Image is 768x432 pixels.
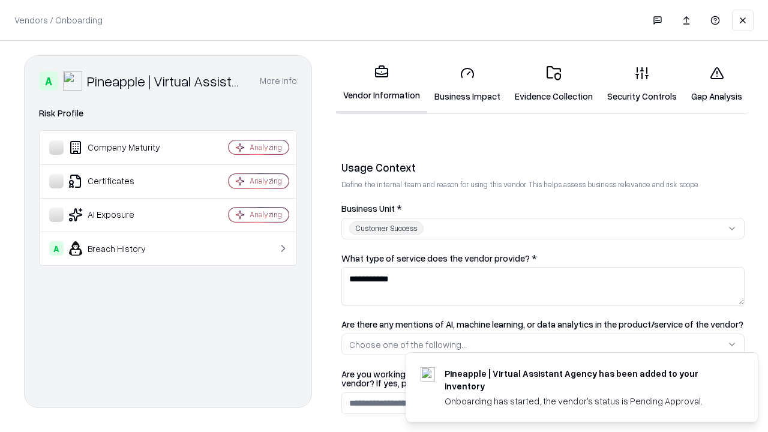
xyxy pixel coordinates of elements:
[341,334,745,355] button: Choose one of the following...
[39,106,297,121] div: Risk Profile
[600,56,684,112] a: Security Controls
[49,241,193,256] div: Breach History
[49,174,193,188] div: Certificates
[445,395,729,407] div: Onboarding has started, the vendor's status is Pending Approval.
[508,56,600,112] a: Evidence Collection
[445,367,729,392] div: Pineapple | Virtual Assistant Agency has been added to your inventory
[49,140,193,155] div: Company Maturity
[341,254,745,263] label: What type of service does the vendor provide? *
[341,204,745,213] label: Business Unit *
[421,367,435,382] img: trypineapple.com
[341,370,745,388] label: Are you working with the Bausch and Lomb procurement/legal to get the contract in place with the ...
[341,218,745,239] button: Customer Success
[39,71,58,91] div: A
[87,71,245,91] div: Pineapple | Virtual Assistant Agency
[49,208,193,222] div: AI Exposure
[341,179,745,190] p: Define the internal team and reason for using this vendor. This helps assess business relevance a...
[341,320,745,329] label: Are there any mentions of AI, machine learning, or data analytics in the product/service of the v...
[250,176,282,186] div: Analyzing
[250,142,282,152] div: Analyzing
[250,209,282,220] div: Analyzing
[684,56,749,112] a: Gap Analysis
[427,56,508,112] a: Business Impact
[63,71,82,91] img: Pineapple | Virtual Assistant Agency
[349,338,467,351] div: Choose one of the following...
[336,55,427,113] a: Vendor Information
[49,241,64,256] div: A
[341,160,745,175] div: Usage Context
[349,221,424,235] div: Customer Success
[260,70,297,92] button: More info
[14,14,103,26] p: Vendors / Onboarding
